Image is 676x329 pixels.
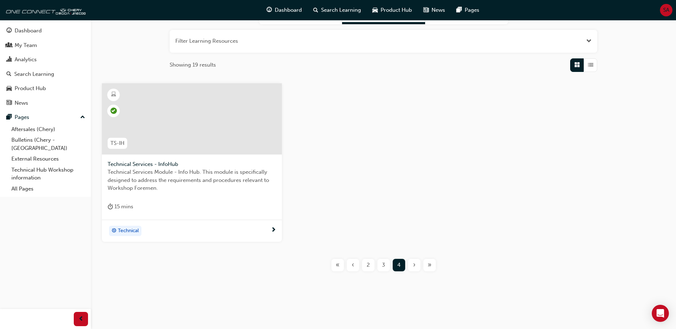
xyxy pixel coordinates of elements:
div: Search Learning [14,70,54,78]
button: Pages [3,111,88,124]
span: guage-icon [6,28,12,34]
span: car-icon [372,6,378,15]
span: SA [663,6,669,14]
span: Pages [465,6,479,14]
span: people-icon [6,42,12,49]
span: news-icon [423,6,429,15]
a: External Resources [9,153,88,164]
a: TS-IHTechnical Services - InfoHubTechnical Services Module - Info Hub. This module is specificall... [102,83,282,242]
a: car-iconProduct Hub [367,3,418,17]
span: Product Hub [381,6,412,14]
span: pages-icon [6,114,12,121]
div: Dashboard [15,27,42,35]
a: Technical Hub Workshop information [9,164,88,183]
span: › [413,261,416,269]
span: TS-IH [110,139,124,147]
span: guage-icon [267,6,272,15]
div: Pages [15,113,29,121]
span: News [432,6,445,14]
button: Next page [407,259,422,271]
span: next-icon [271,227,276,234]
a: My Team [3,39,88,52]
span: car-icon [6,85,12,92]
a: Dashboard [3,24,88,37]
button: DashboardMy TeamAnalyticsSearch LearningProduct HubNews [3,23,88,111]
span: duration-icon [108,202,113,211]
span: ‹ [352,261,354,269]
span: Search Learning [321,6,361,14]
span: 3 [382,261,385,269]
a: Aftersales (Chery) [9,124,88,135]
div: Analytics [15,56,37,64]
a: search-iconSearch Learning [308,3,367,17]
span: » [428,261,432,269]
span: news-icon [6,100,12,106]
span: 2 [367,261,370,269]
button: SA [660,4,672,16]
span: target-icon [112,226,117,236]
img: oneconnect [4,3,86,17]
span: Dashboard [275,6,302,14]
button: Page 3 [376,259,391,271]
button: Last page [422,259,437,271]
a: news-iconNews [418,3,451,17]
button: Page 2 [361,259,376,271]
a: pages-iconPages [451,3,485,17]
span: search-icon [313,6,318,15]
span: List [588,61,593,69]
div: 15 mins [108,202,133,211]
span: pages-icon [456,6,462,15]
span: « [336,261,340,269]
div: My Team [15,41,37,49]
span: Showing 19 results [170,61,216,69]
div: Product Hub [15,84,46,93]
span: prev-icon [78,315,84,324]
button: Previous page [345,259,361,271]
span: Technical Services Module - Info Hub. This module is specifically designed to address the require... [108,168,276,192]
span: 4 [397,261,401,269]
a: guage-iconDashboard [261,3,308,17]
a: News [3,96,88,110]
a: Product Hub [3,82,88,95]
div: News [15,99,28,107]
span: chart-icon [6,57,12,63]
span: learningResourceType_ELEARNING-icon [111,90,116,99]
a: All Pages [9,183,88,194]
button: Open the filter [586,37,592,45]
div: Open Intercom Messenger [652,305,669,322]
button: Page 4 [391,259,407,271]
a: Bulletins (Chery - [GEOGRAPHIC_DATA]) [9,135,88,153]
span: Technical [118,227,139,235]
span: search-icon [6,71,11,78]
span: learningRecordVerb_PASS-icon [110,108,117,114]
span: Grid [574,61,580,69]
button: First page [330,259,345,271]
span: up-icon [80,113,85,122]
span: Technical Services - InfoHub [108,160,276,168]
a: Search Learning [3,68,88,81]
a: Analytics [3,53,88,66]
